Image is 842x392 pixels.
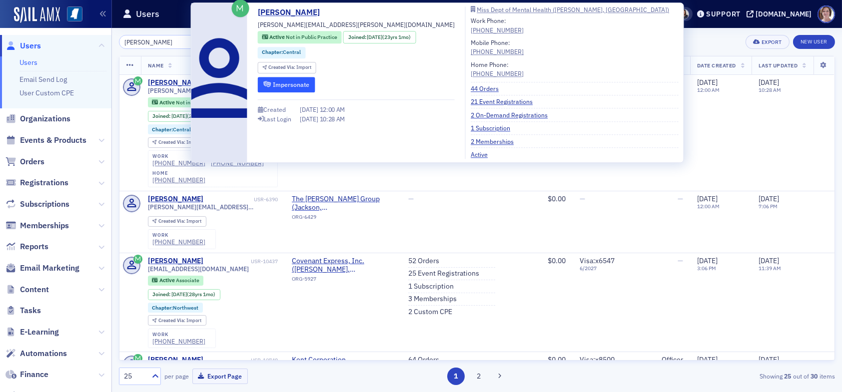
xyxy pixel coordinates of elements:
[650,356,683,365] div: Officer
[5,348,67,359] a: Automations
[19,58,37,67] a: Users
[148,356,203,365] a: [PERSON_NAME]
[148,78,203,87] a: [PERSON_NAME]
[580,194,585,203] span: —
[471,137,521,146] a: 2 Memberships
[148,303,203,313] div: Chapter:
[580,265,636,272] span: 6 / 2027
[148,216,206,227] div: Created Via: Import
[14,7,60,23] img: SailAMX
[756,9,812,18] div: [DOMAIN_NAME]
[148,137,206,148] div: Created Via: Import
[158,140,201,145] div: Import
[20,40,41,51] span: Users
[809,372,820,381] strong: 30
[408,194,414,203] span: —
[158,218,186,224] span: Created Via :
[20,305,41,316] span: Tasks
[697,78,718,87] span: [DATE]
[148,62,164,69] span: Name
[408,356,439,365] a: 64 Orders
[759,194,779,203] span: [DATE]
[286,33,337,40] span: Not in Public Practice
[152,304,173,311] span: Chapter :
[759,265,781,272] time: 11:39 AM
[447,368,465,385] button: 1
[148,265,249,273] span: [EMAIL_ADDRESS][DOMAIN_NAME]
[269,33,286,40] span: Active
[171,113,215,119] div: (23yrs 1mo)
[548,355,566,364] span: $0.00
[60,6,82,23] a: View Homepage
[292,195,395,212] span: The Thigpen Group (Jackson, MS)
[300,115,320,123] span: [DATE]
[706,9,741,18] div: Support
[292,356,395,373] span: Kent Corporation (Muscatine, IA)
[148,289,220,300] div: Joined: 1997-07-01 00:00:00
[152,305,198,311] a: Chapter:Northwest
[20,263,79,274] span: Email Marketing
[20,284,49,295] span: Content
[20,369,48,380] span: Finance
[5,40,41,51] a: Users
[793,35,835,49] a: New User
[697,203,720,210] time: 12:00 AM
[258,62,316,73] div: Created Via: Import
[348,33,367,41] span: Joined :
[759,62,798,69] span: Last Updated
[477,7,669,12] div: Miss Dept of Mental Health ([PERSON_NAME], [GEOGRAPHIC_DATA])
[300,106,320,114] span: [DATE]
[176,99,227,106] span: Not in Public Practice
[152,113,171,119] span: Joined :
[152,159,205,167] div: [PHONE_NUMBER]
[20,156,44,167] span: Orders
[268,64,296,70] span: Created Via :
[148,87,278,94] span: [PERSON_NAME][EMAIL_ADDRESS][PERSON_NAME][DOMAIN_NAME]
[548,256,566,265] span: $0.00
[747,10,815,17] button: [DOMAIN_NAME]
[171,291,215,298] div: (28yrs 1mo)
[20,241,48,252] span: Reports
[67,6,82,22] img: SailAMX
[264,116,291,122] div: Last Login
[5,156,44,167] a: Orders
[762,39,782,45] div: Export
[211,159,264,167] a: [PHONE_NUMBER]
[470,368,487,385] button: 2
[320,106,345,114] span: 12:00 AM
[697,62,736,69] span: Date Created
[148,257,203,266] a: [PERSON_NAME]
[471,47,524,56] a: [PHONE_NUMBER]
[19,75,67,84] a: Email Send Log
[262,49,301,57] a: Chapter:Central
[471,38,524,56] div: Mobile Phone:
[152,291,171,298] span: Joined :
[818,5,835,23] span: Profile
[5,135,86,146] a: Events & Products
[205,258,278,265] div: USR-10437
[471,25,524,34] div: [PHONE_NUMBER]
[152,126,191,133] a: Chapter:Central
[5,199,69,210] a: Subscriptions
[580,256,615,265] span: Visa : x6547
[262,49,283,56] span: Chapter :
[471,150,495,159] a: Active
[258,20,455,29] span: [PERSON_NAME][EMAIL_ADDRESS][PERSON_NAME][DOMAIN_NAME]
[292,195,395,212] a: The [PERSON_NAME] Group (Jackson, [GEOGRAPHIC_DATA])
[471,97,540,106] a: 21 Event Registrations
[119,35,214,49] input: Search…
[158,139,186,145] span: Created Via :
[263,107,286,113] div: Created
[471,69,524,78] a: [PHONE_NUMBER]
[152,277,199,284] a: Active Associate
[367,33,383,40] span: [DATE]
[20,113,70,124] span: Organizations
[205,196,278,203] div: USR-6390
[262,33,337,41] a: Active Not in Public Practice
[158,219,201,224] div: Import
[471,110,555,119] a: 2 On-Demand Registrations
